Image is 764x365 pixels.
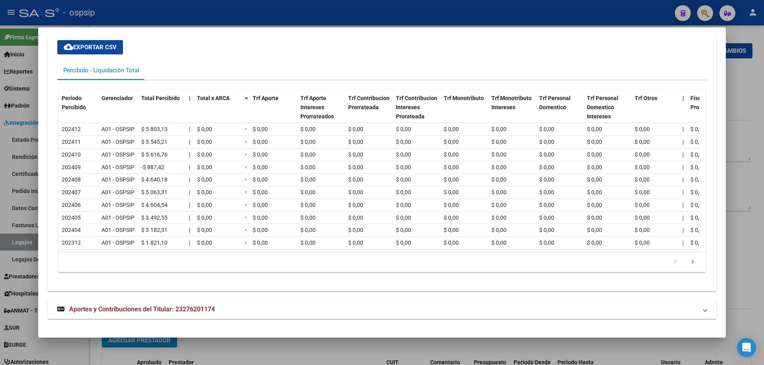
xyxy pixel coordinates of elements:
[444,214,459,221] span: $ 0,00
[62,202,81,208] span: 202406
[300,164,316,170] span: $ 0,00
[396,95,437,120] span: Trf Contribucion Intereses Prorateada
[245,214,248,221] span: =
[444,139,459,145] span: $ 0,00
[245,202,248,208] span: =
[253,126,268,132] span: $ 0,00
[62,126,81,132] span: 202412
[141,176,168,183] span: $ 4.640,18
[396,214,411,221] span: $ 0,00
[297,90,345,134] datatable-header-cell: Trf Aporte Intereses Prorrateados
[197,239,212,246] span: $ 0,00
[197,151,212,158] span: $ 0,00
[300,151,316,158] span: $ 0,00
[491,189,507,195] span: $ 0,00
[396,126,411,132] span: $ 0,00
[57,40,123,54] button: Exportar CSV
[101,151,134,158] span: A01 - OSPSIP
[300,126,316,132] span: $ 0,00
[682,126,684,132] span: |
[396,239,411,246] span: $ 0,00
[491,164,507,170] span: $ 0,00
[64,42,73,52] mat-icon: cloud_download
[141,202,168,208] span: $ 4.604,54
[635,176,650,183] span: $ 0,00
[396,151,411,158] span: $ 0,00
[396,176,411,183] span: $ 0,00
[444,164,459,170] span: $ 0,00
[197,202,212,208] span: $ 0,00
[682,227,684,233] span: |
[245,227,248,233] span: =
[141,164,164,170] span: -$ 887,42
[587,126,602,132] span: $ 0,00
[682,164,684,170] span: |
[635,126,650,132] span: $ 0,00
[253,227,268,233] span: $ 0,00
[682,151,684,158] span: |
[491,95,532,110] span: Trf Monotributo Intereses
[539,176,554,183] span: $ 0,00
[245,176,248,183] span: =
[440,90,488,134] datatable-header-cell: Trf Monotributo
[444,202,459,208] span: $ 0,00
[197,176,212,183] span: $ 0,00
[345,90,393,134] datatable-header-cell: Trf Contribucion Prorrateada
[48,21,716,291] div: Aportes y Contribuciones del Afiliado: 27533274027
[98,90,138,134] datatable-header-cell: Gerenciador
[539,95,571,110] span: Trf Personal Domestico
[189,189,190,195] span: |
[690,202,706,208] span: $ 0,00
[197,126,212,132] span: $ 0,00
[101,227,134,233] span: A01 - OSPSIP
[690,139,706,145] span: $ 0,00
[300,239,316,246] span: $ 0,00
[300,95,334,120] span: Trf Aporte Intereses Prorrateados
[242,90,249,134] datatable-header-cell: =
[635,139,650,145] span: $ 0,00
[444,126,459,132] span: $ 0,00
[587,189,602,195] span: $ 0,00
[635,227,650,233] span: $ 0,00
[189,164,190,170] span: |
[141,214,168,221] span: $ 3.492,55
[587,214,602,221] span: $ 0,00
[539,227,554,233] span: $ 0,00
[587,176,602,183] span: $ 0,00
[690,239,706,246] span: $ 0,00
[194,90,242,134] datatable-header-cell: Total x ARCA
[587,202,602,208] span: $ 0,00
[393,90,440,134] datatable-header-cell: Trf Contribucion Intereses Prorateada
[396,139,411,145] span: $ 0,00
[444,151,459,158] span: $ 0,00
[186,90,194,134] datatable-header-cell: |
[536,90,584,134] datatable-header-cell: Trf Personal Domestico
[539,239,554,246] span: $ 0,00
[62,176,81,183] span: 202408
[62,164,81,170] span: 202409
[682,139,684,145] span: |
[682,202,684,208] span: |
[737,338,756,357] div: Open Intercom Messenger
[444,189,459,195] span: $ 0,00
[635,214,650,221] span: $ 0,00
[687,90,735,134] datatable-header-cell: Fiscalización Prorateado
[62,151,81,158] span: 202410
[396,189,411,195] span: $ 0,00
[253,176,268,183] span: $ 0,00
[348,164,363,170] span: $ 0,00
[348,95,390,110] span: Trf Contribucion Prorrateada
[635,189,650,195] span: $ 0,00
[635,151,650,158] span: $ 0,00
[189,139,190,145] span: |
[491,239,507,246] span: $ 0,00
[690,126,706,132] span: $ 0,00
[444,227,459,233] span: $ 0,00
[539,151,554,158] span: $ 0,00
[245,239,248,246] span: =
[245,189,248,195] span: =
[348,239,363,246] span: $ 0,00
[491,202,507,208] span: $ 0,00
[587,164,602,170] span: $ 0,00
[539,214,554,221] span: $ 0,00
